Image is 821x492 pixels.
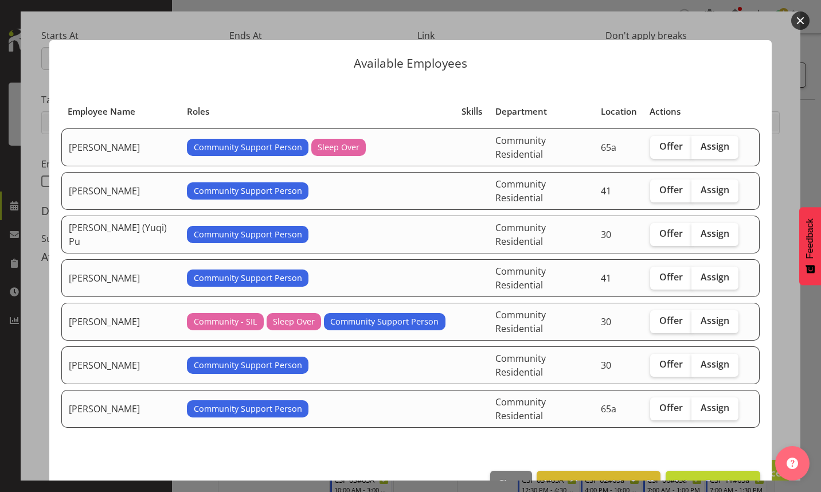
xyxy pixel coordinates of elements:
td: [PERSON_NAME] [61,128,180,166]
img: help-xxl-2.png [787,458,798,469]
span: Community Support Person [194,141,302,154]
span: Offer [659,271,683,283]
span: Community Residential [495,309,546,335]
span: Assign [701,184,729,196]
td: [PERSON_NAME] [61,346,180,384]
span: 30 [601,359,611,372]
span: Assign [701,271,729,283]
div: Roles [187,105,448,118]
span: Community Support Person [194,228,302,241]
span: 41 [601,185,611,197]
td: [PERSON_NAME] [61,259,180,297]
span: Community Residential [495,396,546,422]
span: 30 [601,228,611,241]
p: Available Employees [61,57,760,69]
div: Skills [462,105,482,118]
span: 65a [601,403,616,415]
td: [PERSON_NAME] [61,390,180,428]
span: 65a [601,141,616,154]
div: Location [601,105,637,118]
span: Assign [701,315,729,326]
span: 41 [601,272,611,284]
span: Offer [659,184,683,196]
td: [PERSON_NAME] [61,303,180,341]
span: Community Residential [495,221,546,248]
span: Community Support Person [330,315,439,328]
span: Select Employee [673,477,753,490]
span: Community Residential [495,134,546,161]
span: 30 [601,315,611,328]
span: Community Residential [495,265,546,291]
span: Offer [659,358,683,370]
span: Assign [701,358,729,370]
span: Assign [701,228,729,239]
span: Offer [659,228,683,239]
div: Employee Name [68,105,174,118]
span: Offer [659,140,683,152]
span: Offer [659,315,683,326]
span: Community Residential [495,352,546,378]
span: Community Support Person [194,272,302,284]
div: Department [495,105,588,118]
td: [PERSON_NAME] [61,172,180,210]
span: Feedback [805,218,815,259]
span: Assign [701,140,729,152]
span: View Unavailable Staff [545,476,653,491]
span: Community Support Person [194,403,302,415]
span: Sleep Over [273,315,315,328]
span: Community Support Person [194,185,302,197]
span: Community - SIL [194,315,257,328]
div: Actions [650,105,738,118]
span: Sleep Over [318,141,359,154]
button: Feedback - Show survey [799,207,821,285]
span: Close [498,476,524,491]
span: Community Residential [495,178,546,204]
span: Community Support Person [194,359,302,372]
span: Offer [659,402,683,413]
span: Assign [701,402,729,413]
td: [PERSON_NAME] (Yuqi) Pu [61,216,180,253]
